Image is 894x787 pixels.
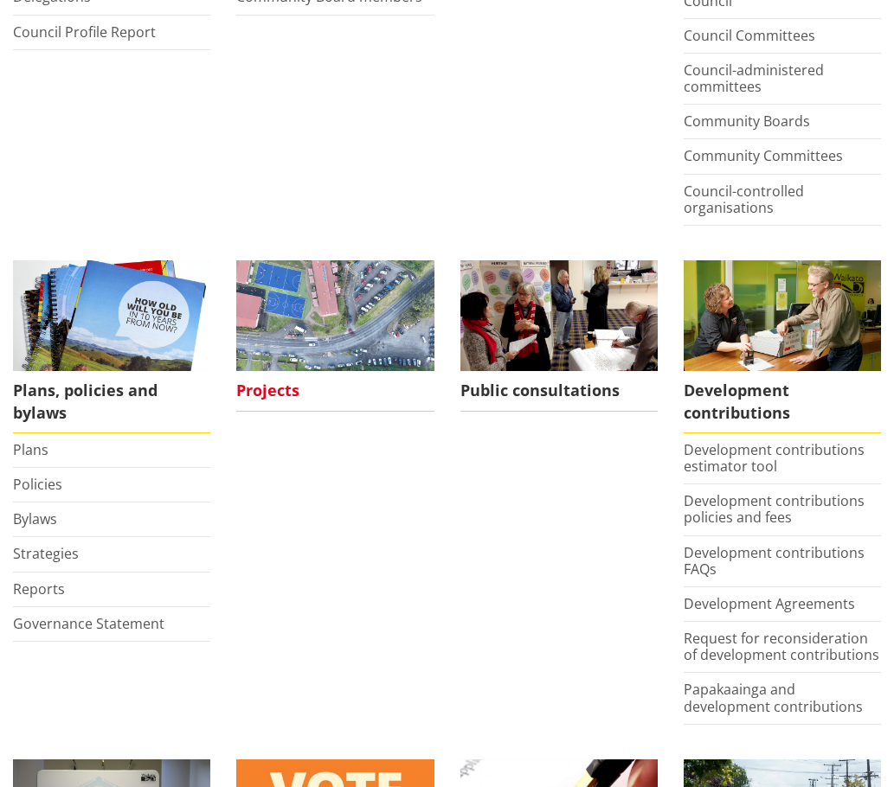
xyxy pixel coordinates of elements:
[684,146,843,165] a: Community Committees
[13,22,156,42] a: Council Profile Report
[13,260,210,433] a: We produce a number of plans, policies and bylaws including the Long Term Plan Plans, policies an...
[236,371,434,411] span: Projects
[684,371,881,432] span: Development contributions
[684,680,863,715] a: Papakaainga and development contributions
[684,26,815,45] a: Council Committees
[684,543,865,579] a: Development contributions FAQs
[236,260,434,412] a: Projects
[13,475,62,494] a: Policies
[13,509,57,528] a: Bylaws
[684,112,810,131] a: Community Boards
[684,594,855,613] a: Development Agreements
[684,260,881,433] a: FInd out more about fees and fines here Development contributions
[236,260,434,371] img: DJI_0336
[460,260,658,412] a: public-consultations Public consultations
[13,440,48,459] a: Plans
[684,491,865,527] a: Development contributions policies and fees
[684,440,865,476] a: Development contributions estimator tool
[684,260,881,371] img: Fees
[684,61,824,96] a: Council-administered committees
[684,182,804,217] a: Council-controlled organisations
[13,579,65,598] a: Reports
[684,629,879,664] a: Request for reconsideration of development contributions
[460,371,658,411] span: Public consultations
[13,260,210,371] img: Long Term Plan
[13,544,79,563] a: Strategies
[13,371,210,432] span: Plans, policies and bylaws
[460,260,658,371] img: public-consultations
[814,714,877,777] iframe: Messenger Launcher
[13,614,164,633] a: Governance Statement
